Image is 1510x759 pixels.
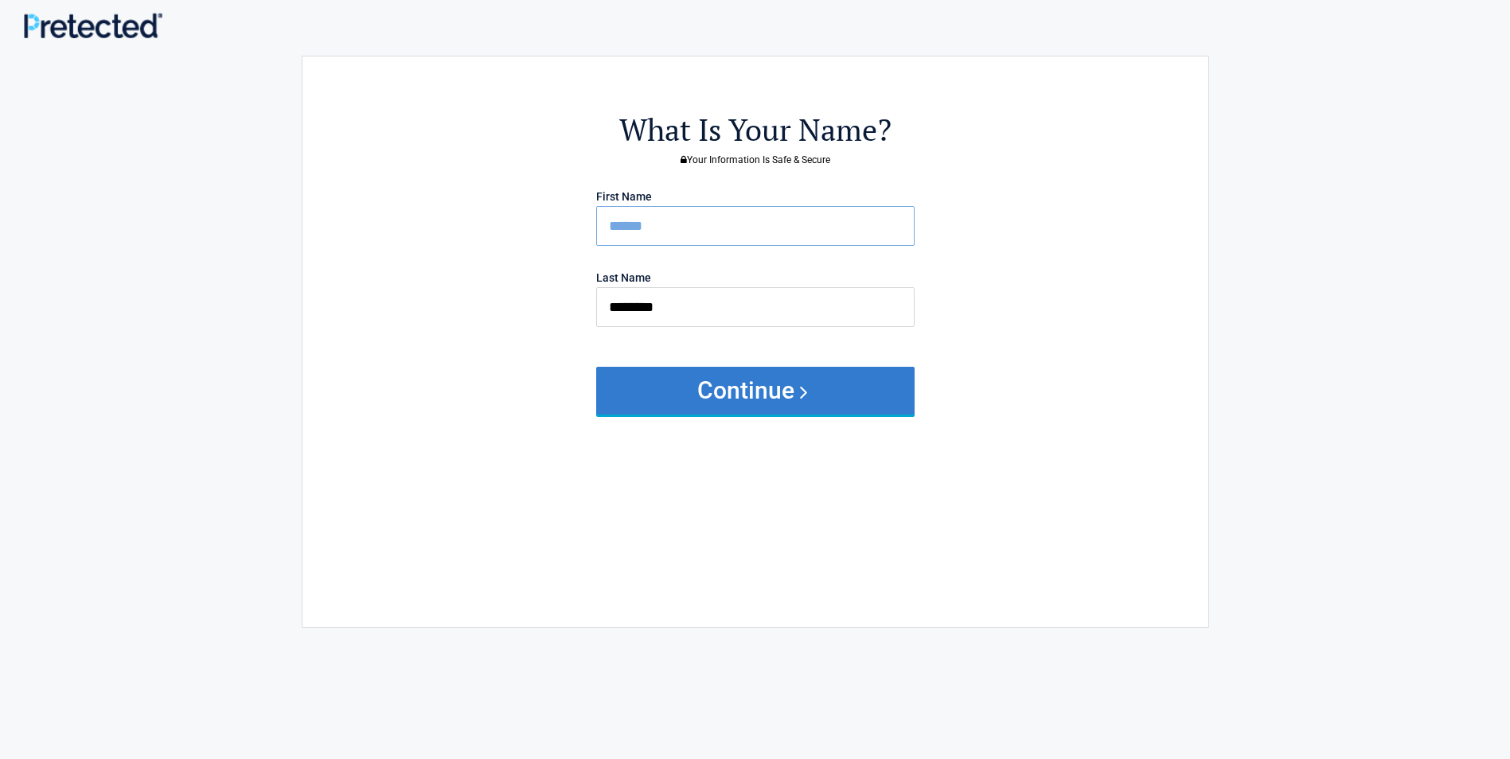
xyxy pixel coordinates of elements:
label: Last Name [596,272,651,283]
h2: What Is Your Name? [390,110,1121,150]
label: First Name [596,191,652,202]
button: Continue [596,367,915,415]
img: Main Logo [24,13,162,37]
h3: Your Information Is Safe & Secure [390,155,1121,165]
